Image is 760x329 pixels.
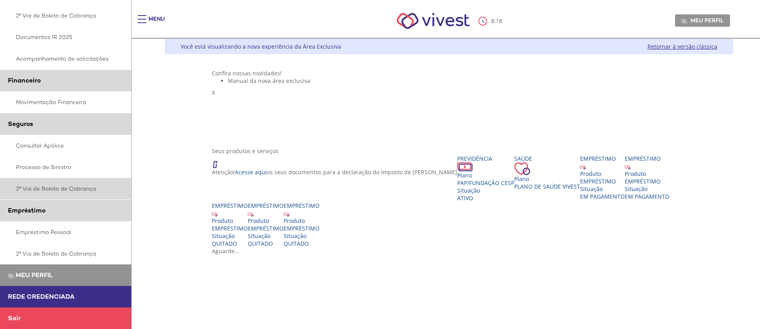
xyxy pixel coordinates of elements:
div: EMPRÉSTIMO [248,225,284,232]
div: Situação [580,185,625,193]
div: Previdência [457,155,514,162]
div: Seus produtos e serviços [212,147,686,155]
p: Atenção! os seus documentos para a declaração do Imposto de [PERSON_NAME] [212,168,457,176]
div: EMPRÉSTIMO [284,225,320,232]
span: PAP/Fundação CESP [457,179,514,187]
img: ico_coracao.png [514,162,530,175]
span: Sair [8,314,21,322]
span: Financeiro [8,76,41,85]
span: 8 [491,17,494,25]
a: Empréstimo Produto EMPRÉSTIMO Situação EM PAGAMENTO [580,155,625,200]
span: Meu perfil [691,17,724,24]
span: X [212,89,215,96]
div: Menu [148,15,165,31]
div: Situação [248,232,284,240]
span: Meu perfil [16,271,53,279]
span: Empréstimo [8,206,45,215]
div: Empréstimo [625,155,669,162]
div: Situação [457,187,514,194]
span: QUITADO [212,240,237,247]
a: Meu perfil [675,14,730,26]
span: Ativo [457,194,473,202]
div: : [478,17,504,26]
a: Empréstimo Produto EMPRÉSTIMO Situação QUITADO [248,202,284,247]
div: Situação [284,232,320,240]
div: Produto [248,217,284,225]
img: ico_emprestimo.svg [625,164,631,170]
div: Saúde [514,155,580,162]
section: <span lang="pt-BR" dir="ltr">Visualizador do Conteúdo da Web</span> 1 [212,69,686,139]
div: Plano [457,171,514,179]
a: Previdência PlanoPAP/Fundação CESP SituaçãoAtivo [457,155,514,202]
span: Manual da nova área exclusiva [228,77,310,85]
img: ico_emprestimo.svg [580,164,586,170]
div: Situação [625,185,669,193]
div: Produto [580,170,625,177]
div: Aguarde... [212,247,686,255]
div: Situação [212,232,248,240]
div: EMPRÉSTIMO [580,177,625,185]
div: Empréstimo [212,202,248,209]
img: ico_dinheiro.png [457,162,473,171]
span: Plano de Saúde VIVEST [514,183,580,190]
span: QUITADO [284,240,309,247]
a: Empréstimo Produto EMPRÉSTIMO Situação QUITADO [284,202,320,247]
img: ico_atencao.png [212,155,225,168]
span: QUITADO [248,240,273,247]
img: ico_emprestimo.svg [248,211,254,217]
img: ico_emprestimo.svg [284,211,290,217]
section: <span lang="en" dir="ltr">ProdutosCard</span> [212,147,686,255]
div: EMPRÉSTIMO [212,225,248,232]
span: 18 [496,17,502,25]
a: Saúde PlanoPlano de Saúde VIVEST [514,155,580,190]
div: Confira nossas novidades! [212,69,686,77]
span: EM PAGAMENTO [625,193,669,200]
div: Produto [212,217,248,225]
div: Empréstimo [580,155,625,162]
a: Acesse aqui [235,168,267,176]
span: EM PAGAMENTO [580,193,625,200]
div: EMPRÉSTIMO [625,177,669,185]
div: Você está visualizando a nova experiência da Área Exclusiva [181,43,341,50]
a: Empréstimo Produto EMPRÉSTIMO Situação QUITADO [212,202,248,247]
a: Retornar à versão clássica [647,43,717,50]
div: Produto [625,170,669,177]
div: Empréstimo [284,202,320,209]
img: ico_emprestimo.svg [212,211,218,217]
img: Vivest [388,4,478,38]
div: Plano [514,175,580,183]
img: Meu perfil [681,18,687,24]
a: Empréstimo Produto EMPRÉSTIMO Situação EM PAGAMENTO [625,155,669,200]
span: Seguros [8,120,33,128]
span: Rede Credenciada [8,292,75,301]
div: Produto [284,217,320,225]
div: Empréstimo [248,202,284,209]
img: Meu perfil [8,273,14,279]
